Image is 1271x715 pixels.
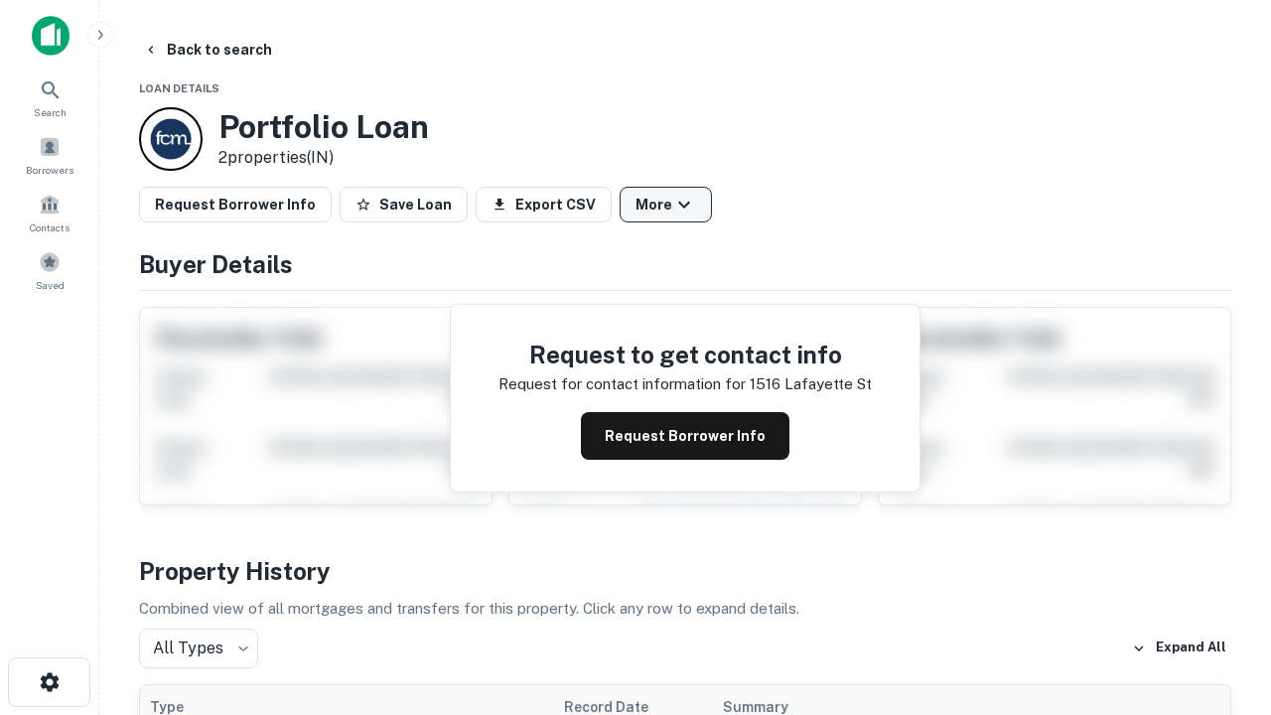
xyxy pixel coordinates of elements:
h4: Property History [139,553,1231,589]
p: 1516 lafayette st [750,372,872,396]
button: Save Loan [340,187,468,222]
span: Saved [36,277,65,293]
iframe: Chat Widget [1172,556,1271,651]
span: Loan Details [139,82,219,94]
button: Export CSV [476,187,612,222]
a: Borrowers [6,128,93,182]
a: Search [6,71,93,124]
div: All Types [139,629,258,668]
span: Borrowers [26,162,73,178]
h3: Portfolio Loan [218,108,429,146]
a: Contacts [6,186,93,239]
a: Saved [6,243,93,297]
button: Request Borrower Info [139,187,332,222]
button: Expand All [1127,634,1231,663]
p: 2 properties (IN) [218,146,429,170]
button: More [620,187,712,222]
span: Search [34,104,67,120]
h4: Buyer Details [139,246,1231,282]
button: Request Borrower Info [581,412,789,460]
button: Back to search [135,32,280,68]
p: Request for contact information for [498,372,746,396]
p: Combined view of all mortgages and transfers for this property. Click any row to expand details. [139,597,1231,621]
h4: Request to get contact info [498,337,872,372]
span: Contacts [30,219,70,235]
img: capitalize-icon.png [32,16,70,56]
